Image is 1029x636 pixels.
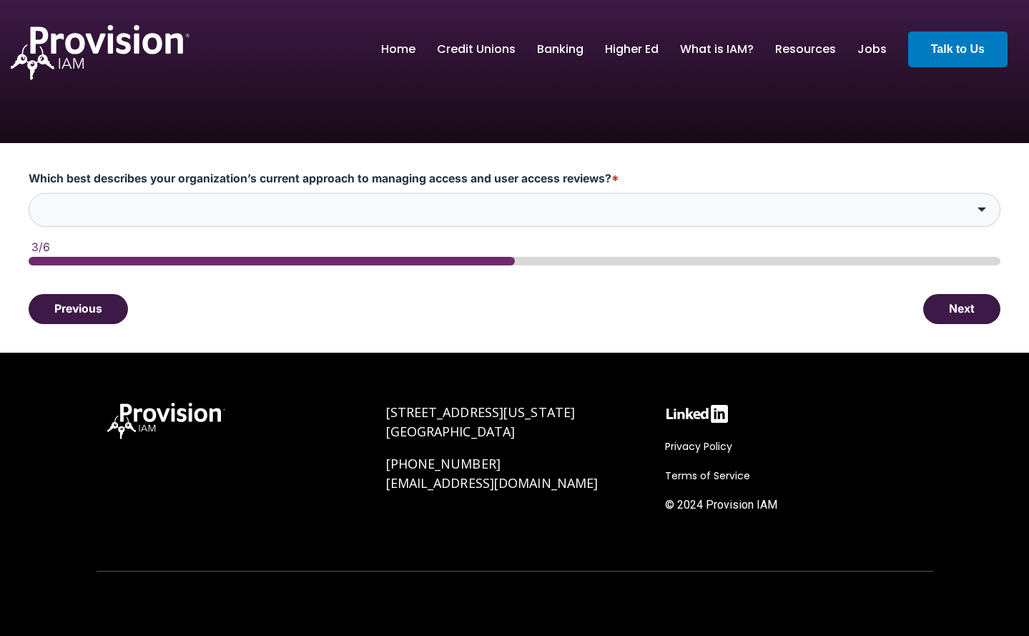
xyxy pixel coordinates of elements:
img: ProvisionIAM-Logo-White@3x [107,403,225,439]
a: Home [381,37,415,62]
a: Banking [537,37,584,62]
div: page 3 of 6 [29,257,1000,265]
a: [EMAIL_ADDRESS][DOMAIN_NAME] [386,474,599,491]
span: Terms of Service [665,469,750,483]
span: [GEOGRAPHIC_DATA] [386,423,516,440]
a: Higher Ed [605,37,659,62]
span: © 2024 Provision IAM [665,498,777,512]
div: 3/6 [31,241,1000,254]
button: Previous [29,294,128,324]
a: [STREET_ADDRESS][US_STATE][GEOGRAPHIC_DATA] [386,403,576,440]
button: Next [923,294,1000,324]
a: Resources [775,37,836,62]
a: Terms of Service [665,467,757,484]
strong: Talk to Us [931,43,985,55]
nav: menu [370,26,897,72]
a: Jobs [857,37,887,62]
a: Credit Unions [437,37,516,62]
span: Privacy Policy [665,439,732,454]
a: Privacy Policy [665,438,739,455]
span: Which best describes your organization’s current approach to managing access and user access revi... [29,172,611,185]
div: Navigation Menu [665,438,922,521]
a: Talk to Us [908,31,1008,67]
img: ProvisionIAM-Logo-White [11,25,189,80]
a: What is IAM? [680,37,754,62]
span: [STREET_ADDRESS][US_STATE] [386,403,576,421]
img: linkedin [665,403,729,425]
a: [PHONE_NUMBER] [386,455,501,472]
